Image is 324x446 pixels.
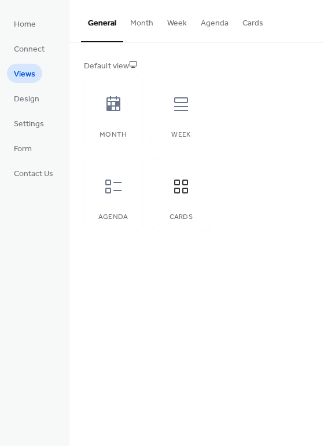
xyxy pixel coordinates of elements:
span: Design [14,93,39,105]
a: Design [7,89,46,108]
a: Connect [7,39,51,58]
div: Cards [163,213,198,221]
a: Home [7,14,43,33]
span: Connect [14,43,45,56]
a: Views [7,64,42,83]
span: Home [14,19,36,31]
span: Views [14,68,35,81]
a: Settings [7,114,51,133]
span: Contact Us [14,168,53,180]
div: Default view [84,60,307,72]
div: Agenda [95,213,131,221]
span: Form [14,143,32,155]
a: Form [7,138,39,158]
a: Contact Us [7,163,60,182]
div: Month [95,131,131,139]
span: Settings [14,118,44,130]
div: Week [163,131,198,139]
